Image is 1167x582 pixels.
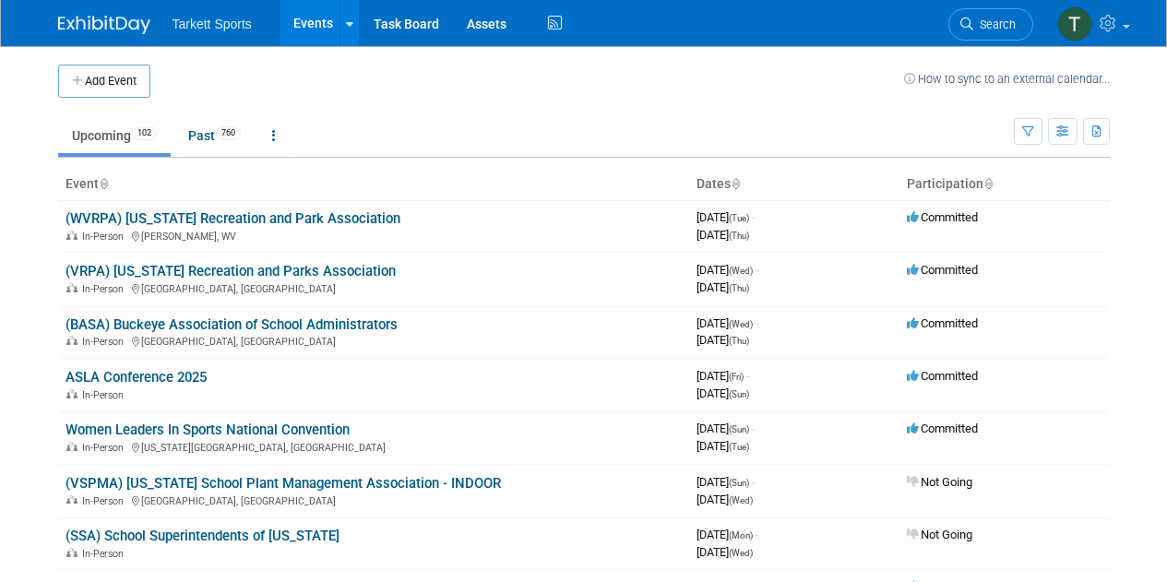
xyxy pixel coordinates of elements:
span: Not Going [907,475,972,489]
span: [DATE] [697,228,749,242]
a: (BASA) Buckeye Association of School Administrators [65,316,398,333]
span: (Wed) [729,548,753,558]
span: In-Person [82,231,129,243]
span: In-Person [82,283,129,295]
span: (Mon) [729,530,753,540]
span: In-Person [82,336,129,348]
a: Sort by Start Date [731,176,740,191]
span: [DATE] [697,386,749,400]
th: Event [58,169,689,200]
a: (WVRPA) [US_STATE] Recreation and Park Association [65,210,400,227]
span: In-Person [82,495,129,507]
span: [DATE] [697,333,749,347]
span: Committed [907,422,978,435]
span: [DATE] [697,316,758,330]
span: Committed [907,210,978,224]
a: How to sync to an external calendar... [904,72,1110,86]
span: (Thu) [729,336,749,346]
span: In-Person [82,548,129,560]
img: In-Person Event [66,336,77,345]
img: Tom Breuer [1057,6,1092,42]
span: In-Person [82,389,129,401]
span: (Tue) [729,213,749,223]
span: - [746,369,749,383]
span: [DATE] [697,263,758,277]
span: [DATE] [697,545,753,559]
span: Committed [907,263,978,277]
img: In-Person Event [66,442,77,451]
span: (Thu) [729,283,749,293]
span: (Wed) [729,495,753,505]
span: - [752,210,755,224]
span: Tarkett Sports [173,17,252,31]
a: Sort by Event Name [99,176,108,191]
span: [DATE] [697,528,758,541]
span: In-Person [82,442,129,454]
th: Participation [899,169,1110,200]
span: [DATE] [697,369,749,383]
div: [GEOGRAPHIC_DATA], [GEOGRAPHIC_DATA] [65,493,682,507]
span: [DATE] [697,439,749,453]
a: ASLA Conference 2025 [65,369,207,386]
a: Upcoming102 [58,118,171,153]
span: (Sun) [729,389,749,399]
span: - [756,528,758,541]
span: Committed [907,369,978,383]
img: In-Person Event [66,389,77,398]
a: Search [948,8,1033,41]
img: ExhibitDay [58,16,150,34]
img: In-Person Event [66,231,77,240]
span: [DATE] [697,210,755,224]
img: In-Person Event [66,548,77,557]
div: [GEOGRAPHIC_DATA], [GEOGRAPHIC_DATA] [65,280,682,295]
span: Committed [907,316,978,330]
span: [DATE] [697,475,755,489]
a: (SSA) School Superintendents of [US_STATE] [65,528,339,544]
span: - [756,316,758,330]
span: (Fri) [729,372,744,382]
span: (Thu) [729,231,749,241]
span: 102 [132,126,157,140]
span: [DATE] [697,422,755,435]
a: Women Leaders In Sports National Convention [65,422,350,438]
a: Sort by Participation Type [983,176,993,191]
a: (VSPMA) [US_STATE] School Plant Management Association - INDOOR [65,475,501,492]
span: (Wed) [729,319,753,329]
a: (VRPA) [US_STATE] Recreation and Parks Association [65,263,396,279]
th: Dates [689,169,899,200]
img: In-Person Event [66,283,77,292]
div: [US_STATE][GEOGRAPHIC_DATA], [GEOGRAPHIC_DATA] [65,439,682,454]
span: (Sun) [729,424,749,434]
span: Search [973,18,1016,31]
span: (Sun) [729,478,749,488]
span: Not Going [907,528,972,541]
div: [PERSON_NAME], WV [65,228,682,243]
span: (Wed) [729,266,753,276]
span: - [756,263,758,277]
span: [DATE] [697,280,749,294]
button: Add Event [58,65,150,98]
span: - [752,422,755,435]
span: (Tue) [729,442,749,452]
span: 760 [216,126,241,140]
div: [GEOGRAPHIC_DATA], [GEOGRAPHIC_DATA] [65,333,682,348]
img: In-Person Event [66,495,77,505]
span: [DATE] [697,493,753,506]
span: - [752,475,755,489]
a: Past760 [174,118,255,153]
